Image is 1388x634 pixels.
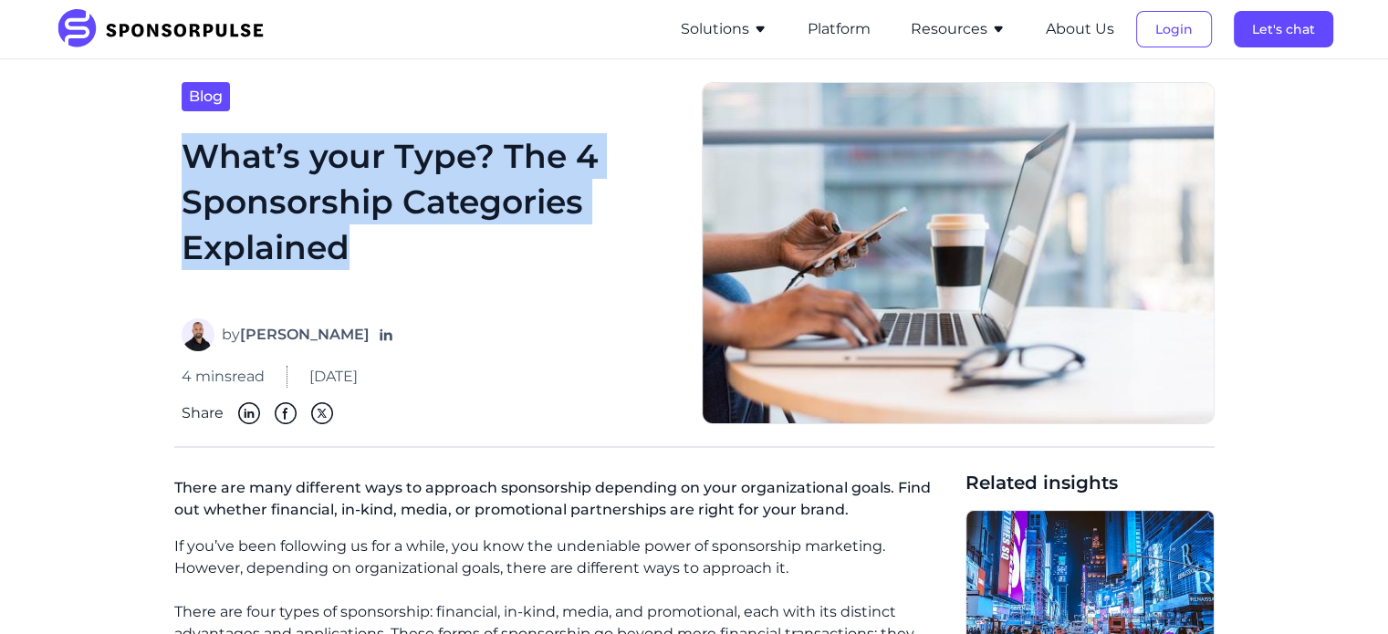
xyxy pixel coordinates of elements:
strong: [PERSON_NAME] [240,326,370,343]
button: Let's chat [1234,11,1333,47]
img: Image courtesy Christina @ wocintechchat.com via Unsplash [702,82,1215,425]
span: by [222,324,370,346]
button: About Us [1046,18,1114,40]
button: Login [1136,11,1212,47]
a: Platform [808,21,871,37]
img: Facebook [275,402,297,424]
p: If you’ve been following us for a while, you know the undeniable power of sponsorship marketing. ... [174,535,951,579]
a: About Us [1046,21,1114,37]
span: [DATE] [309,366,358,388]
button: Solutions [681,18,767,40]
h1: What’s your Type? The 4 Sponsorship Categories Explained [182,133,680,297]
button: Platform [808,18,871,40]
a: Let's chat [1234,21,1333,37]
img: SponsorPulse [56,9,277,49]
button: Resources [911,18,1006,40]
p: There are many different ways to approach sponsorship depending on your organizational goals. Fin... [174,470,951,535]
img: Linkedin [238,402,260,424]
a: Blog [182,82,230,111]
img: Twitter [311,402,333,424]
img: Eddy Sidani [182,318,214,351]
a: Follow on LinkedIn [377,326,395,344]
a: Login [1136,21,1212,37]
span: Share [182,402,224,424]
span: 4 mins read [182,366,265,388]
span: Related insights [965,470,1215,495]
iframe: Chat Widget [1297,546,1388,634]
